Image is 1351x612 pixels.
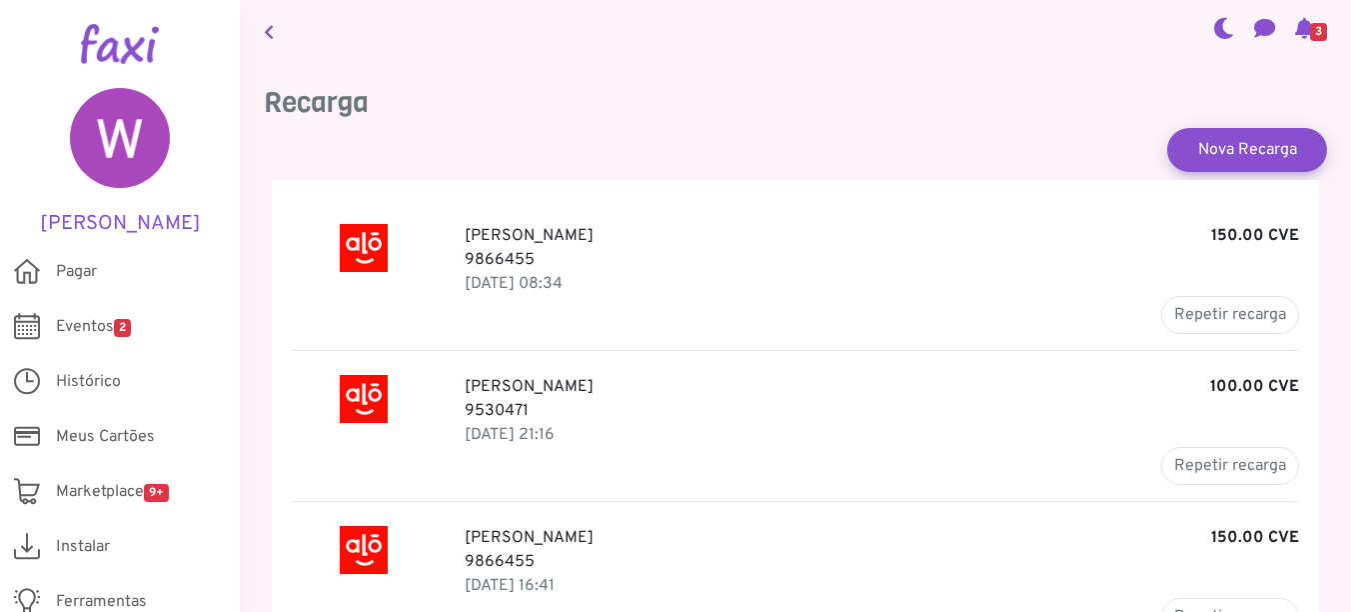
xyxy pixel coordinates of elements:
p: 9866455 [465,248,1299,272]
a: Nova Recarga [1167,128,1327,172]
button: Repetir recarga [1161,447,1299,485]
img: Alou Móvel [340,224,388,272]
span: 3 [1310,23,1327,41]
span: 9+ [144,484,169,502]
p: [PERSON_NAME] [465,375,1299,399]
span: Meus Cartões [56,425,155,449]
p: [PERSON_NAME] [465,224,1299,248]
p: 28 Aug 2025, 09:34 [465,272,1299,296]
span: 2 [114,319,131,337]
p: 08 Jul 2025, 17:41 [465,574,1299,598]
b: 150.00 CVE [1211,526,1299,550]
h3: Recarga [264,86,1327,120]
h5: [PERSON_NAME] [30,212,210,236]
p: 9866455 [465,550,1299,574]
span: Histórico [56,370,121,394]
img: Alou Móvel [340,526,388,574]
b: 100.00 CVE [1210,375,1299,399]
p: 31 Jul 2025, 22:16 [465,423,1299,447]
a: [PERSON_NAME] [30,88,210,236]
p: 9530471 [465,399,1299,423]
p: [PERSON_NAME] [465,526,1299,550]
span: Eventos [56,315,131,339]
b: 150.00 CVE [1211,224,1299,248]
span: Instalar [56,535,110,559]
span: Pagar [56,260,97,284]
img: Alou Móvel [340,375,388,423]
span: Marketplace [56,480,169,504]
button: Repetir recarga [1161,296,1299,334]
